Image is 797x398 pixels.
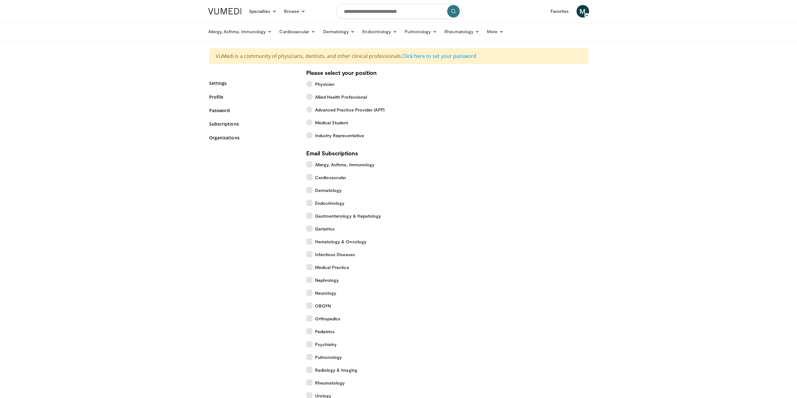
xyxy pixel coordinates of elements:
a: Specialties [245,5,281,18]
span: Geriatrics [315,225,335,232]
span: Psychiatry [315,341,337,348]
input: Search topics, interventions [336,4,461,19]
a: More [483,25,507,38]
img: VuMedi Logo [208,8,241,14]
a: Subscriptions [209,121,297,127]
span: Pediatrics [315,328,335,335]
span: Orthopedics [315,315,341,322]
a: Cardiovascular [276,25,319,38]
a: Favorites [547,5,573,18]
span: Pulmonology [315,354,342,360]
a: Password [209,107,297,114]
span: Cardiovascular [315,174,346,181]
div: VuMedi is a community of physicians, dentists, and other clinical professionals. [209,48,588,64]
span: Allied Health Professional [315,94,367,100]
strong: Email Subscriptions [306,150,358,157]
span: Medical Practice [315,264,349,271]
a: Click here to set your password [402,53,476,59]
a: Dermatology [319,25,359,38]
span: Physician [315,81,335,87]
span: Neurology [315,290,337,296]
span: Endocrinology [315,200,345,206]
a: Rheumatology [441,25,483,38]
a: Profile [209,94,297,100]
span: Gastroenterology & Hepatology [315,213,381,219]
span: Rheumatology [315,380,345,386]
span: Medical Student [315,119,348,126]
a: Organizations [209,134,297,141]
strong: Please select your position [306,69,377,76]
a: Endocrinology [359,25,401,38]
a: M [577,5,589,18]
a: Browse [280,5,309,18]
span: Industry Representative [315,132,364,139]
span: OBGYN [315,302,331,309]
span: Dermatology [315,187,342,194]
a: Settings [209,80,297,86]
span: Hematology & Oncology [315,238,366,245]
span: Nephrology [315,277,339,283]
span: Advanced Practice Provider (APP) [315,106,385,113]
span: Radiology & Imaging [315,367,357,373]
a: Pulmonology [401,25,441,38]
a: Allergy, Asthma, Immunology [204,25,276,38]
span: Infectious Diseases [315,251,355,258]
span: Allergy, Asthma, Immunology [315,161,375,168]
